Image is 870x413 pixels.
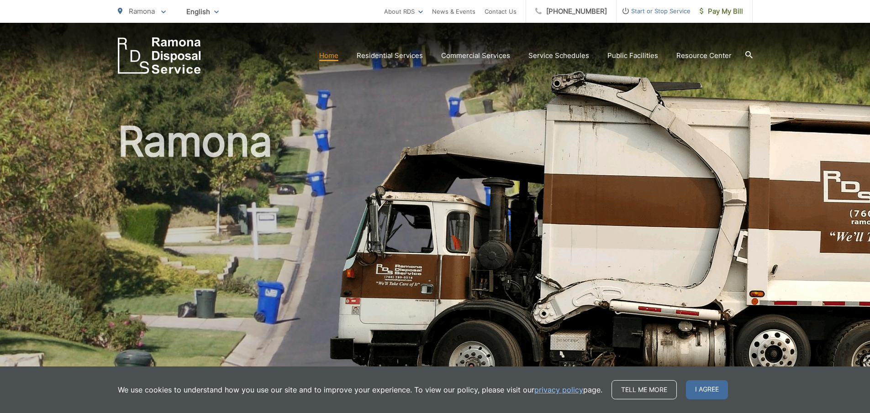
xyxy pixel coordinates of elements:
span: English [179,4,226,20]
a: Commercial Services [441,50,510,61]
a: EDCD logo. Return to the homepage. [118,37,201,74]
a: Home [319,50,338,61]
span: I agree [686,380,728,399]
a: About RDS [384,6,423,17]
h1: Ramona [118,119,753,408]
a: Public Facilities [607,50,658,61]
a: News & Events [432,6,475,17]
a: Resource Center [676,50,732,61]
span: Pay My Bill [700,6,743,17]
p: We use cookies to understand how you use our site and to improve your experience. To view our pol... [118,384,602,395]
a: Residential Services [357,50,423,61]
a: Service Schedules [528,50,589,61]
span: Ramona [129,7,155,16]
a: Contact Us [485,6,517,17]
a: privacy policy [534,384,583,395]
a: Tell me more [612,380,677,399]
